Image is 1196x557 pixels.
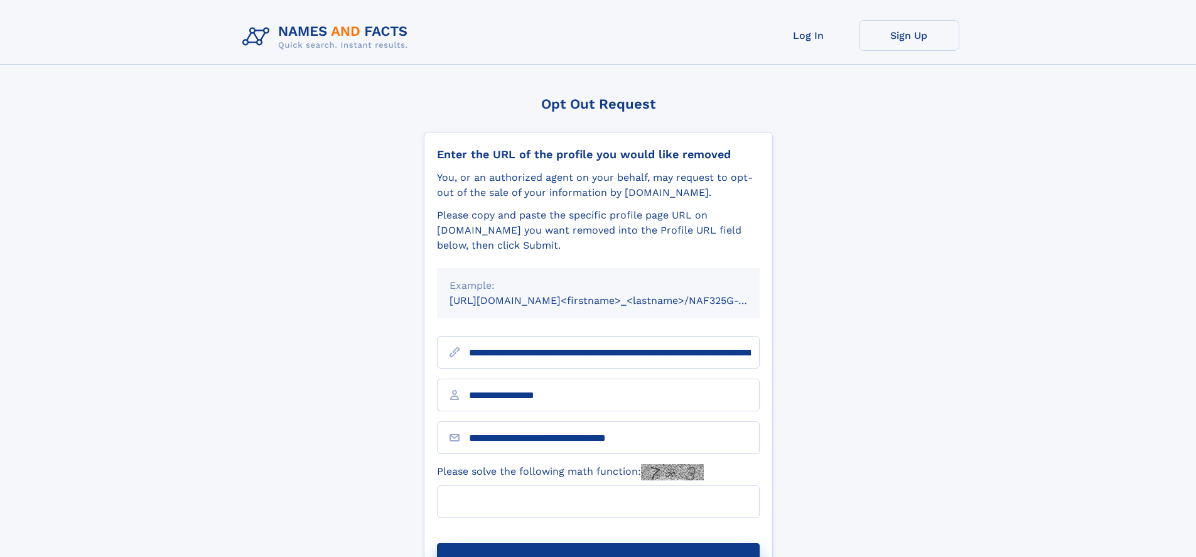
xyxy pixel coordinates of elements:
[437,208,760,253] div: Please copy and paste the specific profile page URL on [DOMAIN_NAME] you want removed into the Pr...
[450,278,747,293] div: Example:
[437,170,760,200] div: You, or an authorized agent on your behalf, may request to opt-out of the sale of your informatio...
[758,20,859,51] a: Log In
[437,148,760,161] div: Enter the URL of the profile you would like removed
[450,295,784,306] small: [URL][DOMAIN_NAME]<firstname>_<lastname>/NAF325G-xxxxxxxx
[859,20,959,51] a: Sign Up
[424,96,773,112] div: Opt Out Request
[237,20,418,54] img: Logo Names and Facts
[437,464,704,480] label: Please solve the following math function:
